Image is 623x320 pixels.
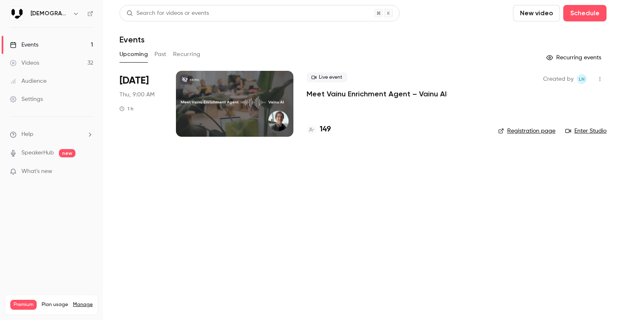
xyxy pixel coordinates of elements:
span: LN [579,74,585,84]
button: Recurring [173,48,201,61]
button: Upcoming [119,48,148,61]
div: 1 h [119,105,133,112]
div: Audience [10,77,47,85]
h6: [DEMOGRAPHIC_DATA] [30,9,69,18]
button: Schedule [563,5,607,21]
div: Videos [10,59,39,67]
img: Vainu [10,7,23,20]
span: Leena Närväinen [577,74,587,84]
div: Events [10,41,38,49]
span: Help [21,130,33,139]
span: Live event [307,72,347,82]
li: help-dropdown-opener [10,130,93,139]
span: Created by [543,74,574,84]
div: Aug 28 Thu, 9:00 AM (Europe/Helsinki) [119,71,163,137]
span: [DATE] [119,74,149,87]
button: Recurring events [543,51,607,64]
span: Plan usage [42,301,68,308]
div: Settings [10,95,43,103]
button: New video [513,5,560,21]
iframe: Noticeable Trigger [83,168,93,175]
a: Enter Studio [565,127,607,135]
a: Registration page [498,127,555,135]
h1: Events [119,35,145,44]
a: Meet Vainu Enrichment Agent – Vainu AI [307,89,447,99]
span: new [59,149,75,157]
a: SpeakerHub [21,149,54,157]
a: 149 [307,124,331,135]
button: Past [155,48,166,61]
span: Thu, 9:00 AM [119,91,155,99]
a: Manage [73,301,93,308]
h4: 149 [320,124,331,135]
span: What's new [21,167,52,176]
div: Search for videos or events [126,9,209,18]
span: Premium [10,300,37,310]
